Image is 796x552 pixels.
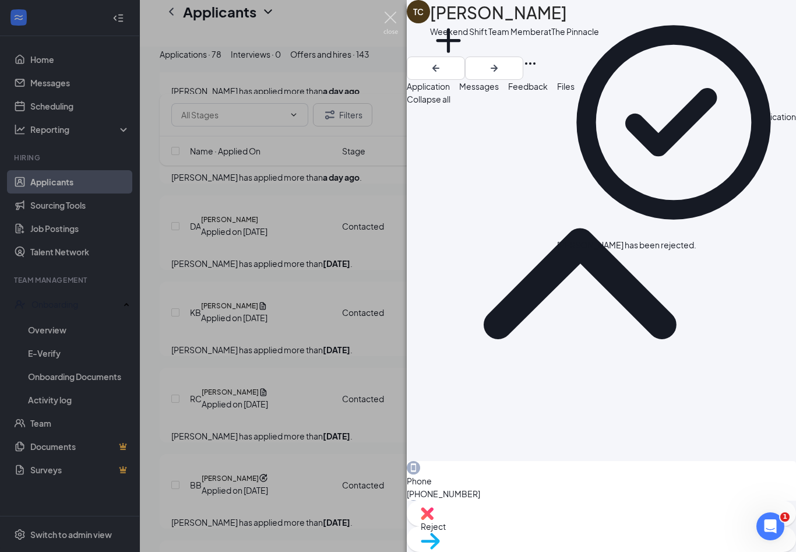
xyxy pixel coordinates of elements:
button: ArrowLeftNew [407,57,465,80]
div: TC [413,6,424,17]
svg: CheckmarkCircle [557,6,790,239]
div: [PERSON_NAME] has been rejected. [557,239,696,251]
span: Reject [421,521,446,532]
svg: Ellipses [523,57,537,71]
svg: Plus [430,22,467,59]
span: Phone [407,474,796,487]
svg: ArrowLeftNew [429,61,443,75]
span: Messages [459,81,499,92]
span: Feedback [508,81,548,92]
button: ArrowRight [465,57,523,80]
div: Application [753,110,796,456]
div: Weekend Shift Team Member at The Pinnacle [430,26,599,37]
span: Collapse all [407,94,450,104]
span: [PHONE_NUMBER] [407,487,796,500]
span: Application [407,81,450,92]
svg: ChevronUp [407,110,753,456]
iframe: Intercom live chat [756,512,784,540]
svg: ArrowRight [487,61,501,75]
span: 1 [780,512,790,522]
button: PlusAdd a tag [430,22,467,72]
